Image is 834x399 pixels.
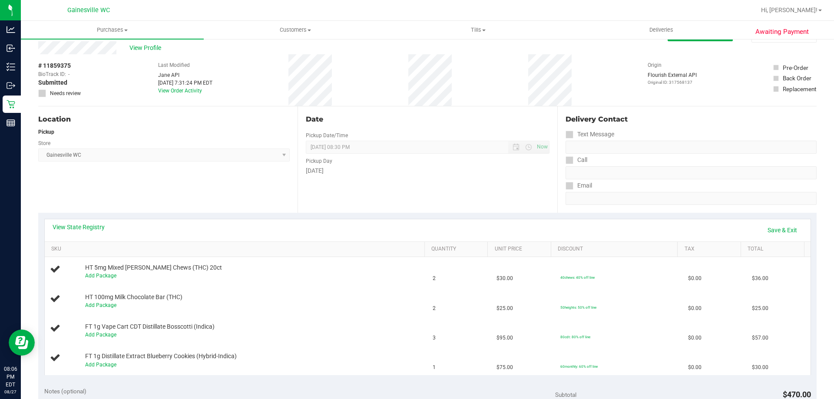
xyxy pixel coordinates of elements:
a: Add Package [85,302,116,308]
a: Add Package [85,332,116,338]
span: $470.00 [783,390,811,399]
a: Deliveries [570,21,753,39]
div: Replacement [783,85,816,93]
p: 08/27 [4,389,17,395]
a: Customers [204,21,387,39]
label: Email [566,179,592,192]
div: Date [306,114,549,125]
span: FT 1g Vape Cart CDT Distillate Bosscotti (Indica) [85,323,215,331]
label: Store [38,139,50,147]
span: Purchases [21,26,204,34]
span: Needs review [50,89,81,97]
span: Hi, [PERSON_NAME]! [761,7,817,13]
input: Format: (999) 999-9999 [566,141,817,154]
span: Awaiting Payment [755,27,809,37]
span: 40chews: 40% off line [560,275,595,280]
a: View State Registry [53,223,105,231]
inline-svg: Inbound [7,44,15,53]
span: 80cdt: 80% off line [560,335,590,339]
span: $0.00 [688,274,702,283]
a: Discount [558,246,674,253]
div: Delivery Contact [566,114,817,125]
span: Notes (optional) [44,388,86,395]
a: Add Package [85,362,116,368]
span: $25.00 [752,304,768,313]
span: # 11859375 [38,61,71,70]
div: Jane API [158,71,212,79]
div: [DATE] 7:31:24 PM EDT [158,79,212,87]
label: Last Modified [158,61,190,69]
span: $0.00 [688,304,702,313]
label: Call [566,154,587,166]
span: Submitted [38,78,67,87]
span: Gainesville WC [67,7,110,14]
a: Add Package [85,273,116,279]
span: $0.00 [688,334,702,342]
a: Purchases [21,21,204,39]
div: Pre-Order [783,63,808,72]
label: Origin [648,61,662,69]
label: Pickup Day [306,157,332,165]
a: SKU [51,246,421,253]
span: 1 [433,363,436,372]
input: Format: (999) 999-9999 [566,166,817,179]
span: 2 [433,304,436,313]
span: Tills [387,26,569,34]
inline-svg: Retail [7,100,15,109]
span: 2 [433,274,436,283]
a: Total [748,246,801,253]
span: $30.00 [752,363,768,372]
label: Pickup Date/Time [306,132,348,139]
span: HT 100mg Milk Chocolate Bar (THC) [85,293,182,301]
iframe: Resource center [9,330,35,356]
div: [DATE] [306,166,549,175]
a: Save & Exit [762,223,803,237]
inline-svg: Inventory [7,63,15,71]
p: 08:06 PM EDT [4,365,17,389]
span: FT 1g Distillate Extract Blueberry Cookies (Hybrid-Indica) [85,352,237,360]
inline-svg: Analytics [7,25,15,34]
span: $95.00 [496,334,513,342]
label: Text Message [566,128,614,141]
span: $25.00 [496,304,513,313]
span: View Profile [129,43,164,53]
div: Flourish External API [648,71,697,86]
a: Tills [387,21,569,39]
span: BioTrack ID: [38,70,66,78]
a: Tax [685,246,738,253]
div: Back Order [783,74,811,82]
span: 50heights: 50% off line [560,305,596,310]
span: $30.00 [496,274,513,283]
span: Subtotal [555,391,576,398]
a: Unit Price [495,246,548,253]
span: $75.00 [496,363,513,372]
span: 3 [433,334,436,342]
span: HT 5mg Mixed [PERSON_NAME] Chews (THC) 20ct [85,264,222,272]
span: Customers [204,26,386,34]
inline-svg: Outbound [7,81,15,90]
span: $0.00 [688,363,702,372]
inline-svg: Reports [7,119,15,127]
p: Original ID: 317568137 [648,79,697,86]
span: $57.00 [752,334,768,342]
span: $36.00 [752,274,768,283]
span: - [68,70,69,78]
a: View Order Activity [158,88,202,94]
strong: Pickup [38,129,54,135]
a: Quantity [431,246,484,253]
div: Location [38,114,290,125]
span: Deliveries [638,26,685,34]
span: 60monthly: 60% off line [560,364,598,369]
